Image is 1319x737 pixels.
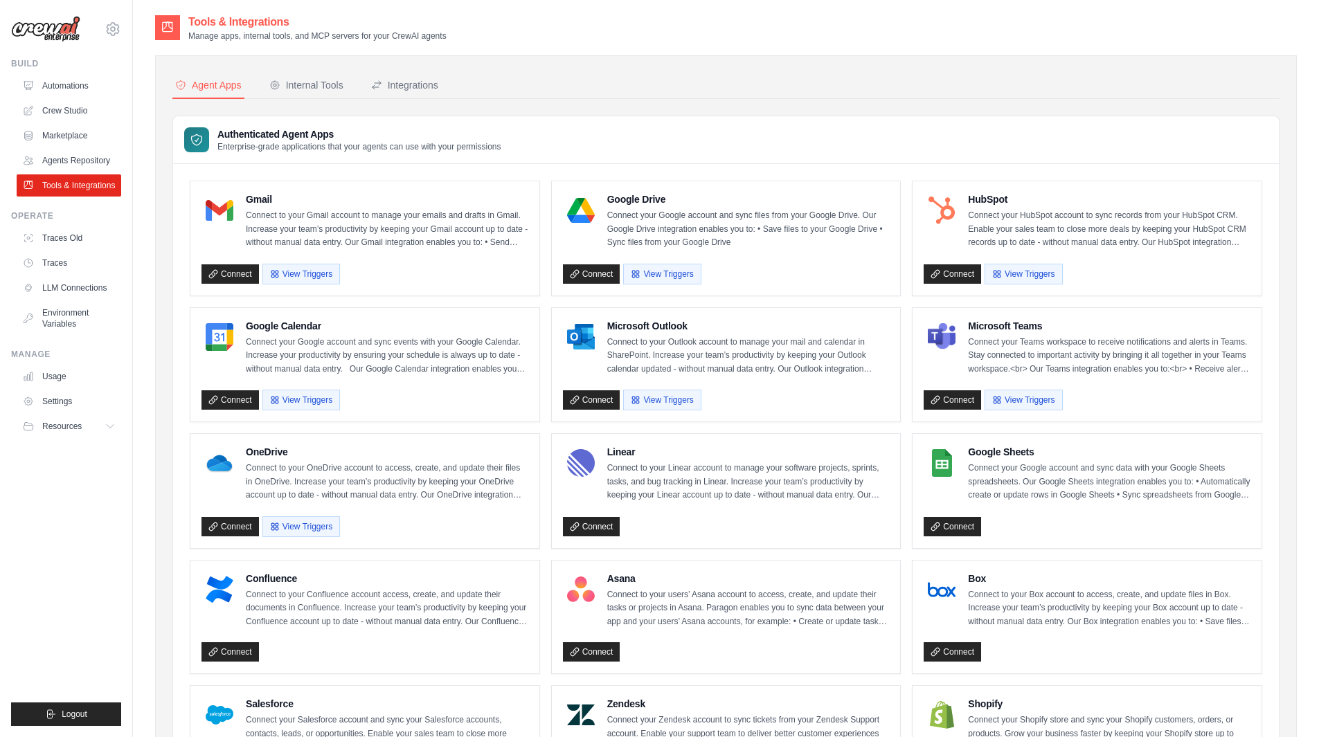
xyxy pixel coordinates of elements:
p: Connect your Teams workspace to receive notifications and alerts in Teams. Stay connected to impo... [968,336,1250,376]
h4: Confluence [246,572,528,585]
img: OneDrive Logo [206,449,233,477]
h4: HubSpot [968,192,1250,206]
a: Connect [201,264,259,284]
button: View Triggers [262,264,340,284]
img: Gmail Logo [206,197,233,224]
a: Settings [17,390,121,412]
h4: Salesforce [246,697,528,711]
a: Environment Variables [17,302,121,335]
h4: Asana [607,572,890,585]
h4: Gmail [246,192,528,206]
p: Connect your HubSpot account to sync records from your HubSpot CRM. Enable your sales team to clo... [968,209,1250,250]
a: Agents Repository [17,149,121,172]
a: Connect [563,390,620,410]
h4: Google Drive [607,192,890,206]
a: Connect [924,390,981,410]
button: View Triggers [623,390,701,410]
p: Manage apps, internal tools, and MCP servers for your CrewAI agents [188,30,447,42]
h4: OneDrive [246,445,528,459]
img: Zendesk Logo [567,701,595,729]
a: Connect [201,642,259,662]
a: Connect [201,517,259,536]
h4: Box [968,572,1250,585]
p: Connect to your Linear account to manage your software projects, sprints, tasks, and bug tracking... [607,462,890,502]
h4: Microsoft Teams [968,319,1250,333]
a: Connect [924,517,981,536]
div: Build [11,58,121,69]
h4: Google Sheets [968,445,1250,459]
img: Microsoft Teams Logo [928,323,955,351]
button: View Triggers [623,264,701,284]
p: Connect to your Box account to access, create, and update files in Box. Increase your team’s prod... [968,588,1250,629]
h4: Linear [607,445,890,459]
img: Shopify Logo [928,701,955,729]
button: Internal Tools [267,73,346,99]
div: Internal Tools [269,78,343,92]
button: View Triggers [262,516,340,537]
a: Connect [563,517,620,536]
a: Traces [17,252,121,274]
span: Resources [42,421,82,432]
a: Connect [563,642,620,662]
div: Operate [11,210,121,221]
a: Automations [17,75,121,97]
p: Enterprise-grade applications that your agents can use with your permissions [217,141,501,152]
a: Connect [563,264,620,284]
h4: Shopify [968,697,1250,711]
a: Marketplace [17,125,121,147]
p: Connect your Google account and sync events with your Google Calendar. Increase your productivity... [246,336,528,376]
img: Microsoft Outlook Logo [567,323,595,351]
h4: Zendesk [607,697,890,711]
img: Linear Logo [567,449,595,477]
img: Google Calendar Logo [206,323,233,351]
p: Connect to your OneDrive account to access, create, and update their files in OneDrive. Increase ... [246,462,528,502]
p: Connect your Google account and sync files from your Google Drive. Our Google Drive integration e... [607,209,890,250]
div: Agent Apps [175,78,242,92]
a: Traces Old [17,227,121,249]
p: Connect to your Gmail account to manage your emails and drafts in Gmail. Increase your team’s pro... [246,209,528,250]
p: Connect your Google account and sync data with your Google Sheets spreadsheets. Our Google Sheets... [968,462,1250,502]
a: Crew Studio [17,100,121,122]
button: Agent Apps [172,73,244,99]
a: Connect [924,264,981,284]
p: Connect to your users’ Asana account to access, create, and update their tasks or projects in Asa... [607,588,890,629]
a: LLM Connections [17,277,121,299]
a: Tools & Integrations [17,174,121,197]
button: View Triggers [262,390,340,410]
img: HubSpot Logo [928,197,955,224]
a: Usage [17,365,121,388]
img: Asana Logo [567,576,595,603]
button: Resources [17,415,121,437]
p: Connect to your Outlook account to manage your mail and calendar in SharePoint. Increase your tea... [607,336,890,376]
span: Logout [62,709,87,720]
img: Google Sheets Logo [928,449,955,477]
h4: Microsoft Outlook [607,319,890,333]
img: Salesforce Logo [206,701,233,729]
button: View Triggers [985,390,1062,410]
div: Integrations [371,78,438,92]
button: Logout [11,702,121,726]
h2: Tools & Integrations [188,14,447,30]
button: Integrations [368,73,441,99]
h4: Google Calendar [246,319,528,333]
a: Connect [924,642,981,662]
h3: Authenticated Agent Apps [217,127,501,141]
p: Connect to your Confluence account access, create, and update their documents in Confluence. Incr... [246,588,528,629]
a: Connect [201,390,259,410]
img: Box Logo [928,576,955,603]
button: View Triggers [985,264,1062,284]
img: Confluence Logo [206,576,233,603]
img: Logo [11,16,80,42]
div: Manage [11,349,121,360]
img: Google Drive Logo [567,197,595,224]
